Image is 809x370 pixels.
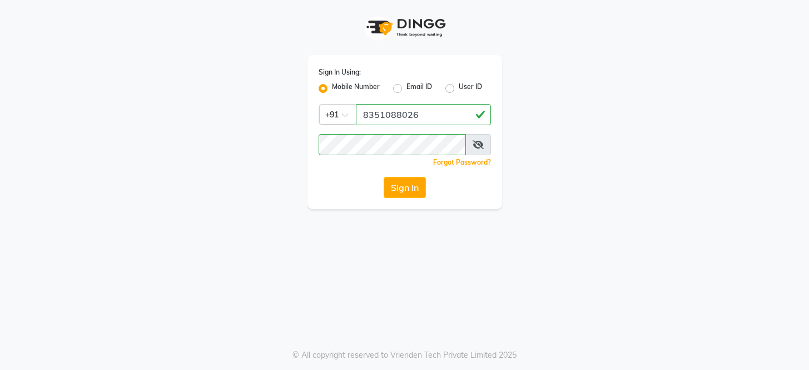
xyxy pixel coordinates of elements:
label: Mobile Number [332,82,380,95]
a: Forgot Password? [433,158,491,166]
label: User ID [459,82,482,95]
label: Email ID [406,82,432,95]
button: Sign In [384,177,426,198]
input: Username [319,134,466,155]
input: Username [356,104,491,125]
label: Sign In Using: [319,67,361,77]
img: logo1.svg [360,11,449,44]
